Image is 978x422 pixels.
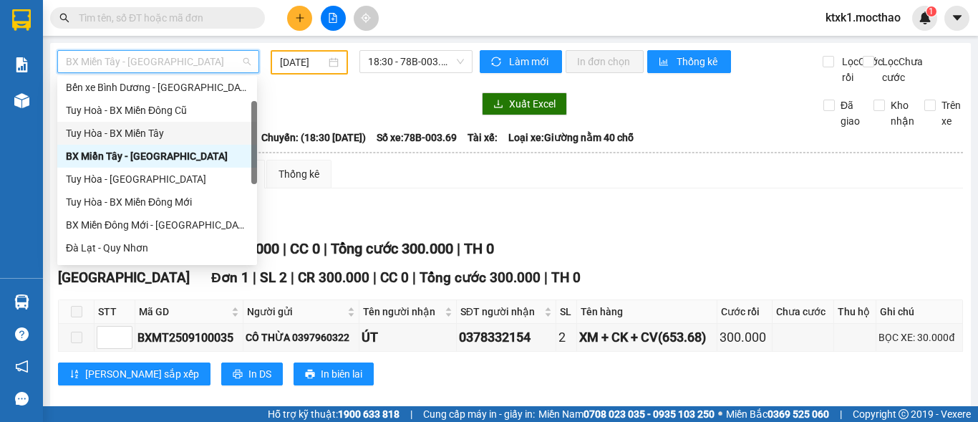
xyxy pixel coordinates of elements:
[726,406,829,422] span: Miền Bắc
[457,324,556,352] td: 0378332154
[359,324,457,352] td: ÚT
[373,269,377,286] span: |
[457,240,460,257] span: |
[556,300,577,324] th: SL
[814,9,912,27] span: ktxk1.mocthao
[377,130,457,145] span: Số xe: 78B-003.69
[899,409,909,419] span: copyright
[362,327,454,347] div: ÚT
[221,363,283,385] button: printerIn DS
[15,327,29,341] span: question-circle
[57,122,257,145] div: Tuy Hòa - BX Miền Tây
[295,13,305,23] span: plus
[248,366,271,382] span: In DS
[58,363,210,385] button: sort-ascending[PERSON_NAME] sắp xếp
[361,13,371,23] span: aim
[135,324,243,352] td: BXMT2509100035
[291,269,294,286] span: |
[57,145,257,168] div: BX Miền Tây - Tuy Hòa
[544,269,548,286] span: |
[58,269,190,286] span: [GEOGRAPHIC_DATA]
[509,54,551,69] span: Làm mới
[324,240,327,257] span: |
[137,329,241,347] div: BXMT2509100035
[268,406,400,422] span: Hỗ trợ kỹ thuật:
[493,99,503,110] span: download
[579,327,715,347] div: XM + CK + CV(653.68)
[233,369,243,380] span: printer
[14,57,29,72] img: solution-icon
[57,214,257,236] div: BX Miền Đông Mới - Tuy Hòa
[468,130,498,145] span: Tài xế:
[834,300,877,324] th: Thu hộ
[57,236,257,259] div: Đà Lạt - Quy Nhơn
[95,300,135,324] th: STT
[768,408,829,420] strong: 0369 525 060
[57,259,257,282] div: Tuy Hòa - Đà Lạt
[290,240,320,257] span: CC 0
[464,240,494,257] span: TH 0
[677,54,720,69] span: Thống kê
[659,57,671,68] span: bar-chart
[321,6,346,31] button: file-add
[717,300,773,324] th: Cước rồi
[66,148,248,164] div: BX Miền Tây - [GEOGRAPHIC_DATA]
[59,13,69,23] span: search
[66,194,248,210] div: Tuy Hòa - BX Miền Đông Mới
[508,130,634,145] span: Loại xe: Giường nằm 40 chỗ
[835,97,866,129] span: Đã giao
[354,6,379,31] button: aim
[66,80,248,95] div: Bến xe Bình Dương - [GEOGRAPHIC_DATA] ([GEOGRAPHIC_DATA])
[584,408,715,420] strong: 0708 023 035 - 0935 103 250
[79,10,248,26] input: Tìm tên, số ĐT hoặc mã đơn
[253,269,256,286] span: |
[480,50,562,73] button: syncLàm mới
[14,294,29,310] img: warehouse-icon
[647,50,731,73] button: bar-chartThống kê
[926,6,936,16] sup: 1
[66,217,248,233] div: BX Miền Đông Mới - [GEOGRAPHIC_DATA]
[551,269,581,286] span: TH 0
[491,57,503,68] span: sync
[936,97,967,129] span: Trên xe
[482,92,567,115] button: downloadXuất Excel
[66,240,248,256] div: Đà Lạt - Quy Nhơn
[720,327,770,347] div: 300.000
[15,392,29,406] span: message
[459,327,553,347] div: 0378332154
[66,171,248,187] div: Tuy Hòa - [GEOGRAPHIC_DATA]
[876,54,925,85] span: Lọc Chưa cước
[558,327,574,347] div: 2
[566,50,644,73] button: In đơn chọn
[919,11,931,24] img: icon-new-feature
[328,13,338,23] span: file-add
[380,269,409,286] span: CC 0
[423,406,535,422] span: Cung cấp máy in - giấy in:
[57,76,257,99] div: Bến xe Bình Dương - Tuy Hoà (Hàng)
[211,269,249,286] span: Đơn 1
[929,6,934,16] span: 1
[363,304,442,320] span: Tên người nhận
[261,130,366,145] span: Chuyến: (18:30 [DATE])
[246,330,357,345] div: CÔ THỪA 0397960322
[460,304,541,320] span: SĐT người nhận
[331,240,453,257] span: Tổng cước 300.000
[260,269,287,286] span: SL 2
[876,300,963,324] th: Ghi chú
[12,9,31,31] img: logo-vxr
[69,369,79,380] span: sort-ascending
[836,54,885,85] span: Lọc Cước rồi
[410,406,412,422] span: |
[773,300,833,324] th: Chưa cước
[538,406,715,422] span: Miền Nam
[57,168,257,191] div: Tuy Hòa - Đà Nẵng
[412,269,416,286] span: |
[57,191,257,214] div: Tuy Hòa - BX Miền Đông Mới
[287,6,312,31] button: plus
[321,366,362,382] span: In biên lai
[279,166,319,182] div: Thống kê
[577,300,718,324] th: Tên hàng
[283,240,286,257] span: |
[951,11,964,24] span: caret-down
[298,269,369,286] span: CR 300.000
